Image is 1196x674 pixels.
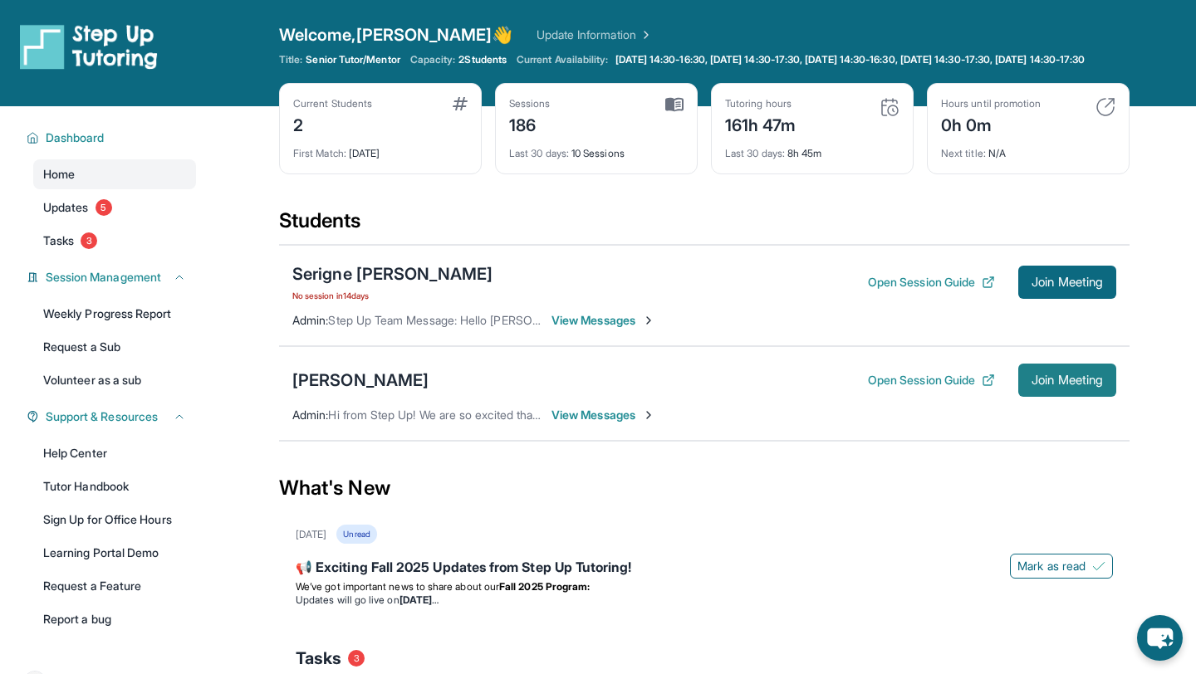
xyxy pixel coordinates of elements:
[33,365,196,395] a: Volunteer as a sub
[43,166,75,183] span: Home
[941,110,1041,137] div: 0h 0m
[517,53,608,66] span: Current Availability:
[33,226,196,256] a: Tasks3
[725,110,797,137] div: 161h 47m
[33,159,196,189] a: Home
[410,53,456,66] span: Capacity:
[33,332,196,362] a: Request a Sub
[293,110,372,137] div: 2
[46,408,158,425] span: Support & Resources
[1092,559,1105,573] img: Mark as read
[642,314,655,327] img: Chevron-Right
[453,97,468,110] img: card
[33,438,196,468] a: Help Center
[868,372,995,388] button: Open Session Guide
[296,528,326,541] div: [DATE]
[296,647,341,670] span: Tasks
[279,53,302,66] span: Title:
[292,408,328,422] span: Admin :
[43,232,74,249] span: Tasks
[292,262,493,286] div: Serigne [PERSON_NAME]
[336,525,376,544] div: Unread
[725,137,899,160] div: 8h 45m
[499,580,590,593] strong: Fall 2025 Program:
[39,269,186,286] button: Session Management
[46,129,105,146] span: Dashboard
[296,557,1113,580] div: 📢 Exciting Fall 2025 Updates from Step Up Tutoring!
[46,269,161,286] span: Session Management
[39,408,186,425] button: Support & Resources
[509,97,551,110] div: Sessions
[612,53,1089,66] a: [DATE] 14:30-16:30, [DATE] 14:30-17:30, [DATE] 14:30-16:30, [DATE] 14:30-17:30, [DATE] 14:30-17:30
[509,147,569,159] span: Last 30 days :
[96,199,112,216] span: 5
[636,27,653,43] img: Chevron Right
[292,289,493,302] span: No session in 14 days
[293,147,346,159] span: First Match :
[279,452,1130,525] div: What's New
[880,97,899,117] img: card
[1137,615,1183,661] button: chat-button
[33,471,196,501] a: Tutor Handbook
[725,97,797,110] div: Tutoring hours
[33,604,196,634] a: Report a bug
[33,299,196,329] a: Weekly Progress Report
[1018,266,1116,299] button: Join Meeting
[33,193,196,222] a: Updates5
[941,97,1041,110] div: Hours until promotion
[296,580,499,593] span: We’ve got important news to share about our
[458,53,507,66] span: 2 Students
[348,650,365,667] span: 3
[293,97,372,110] div: Current Students
[509,137,684,160] div: 10 Sessions
[1032,375,1103,385] span: Join Meeting
[33,505,196,535] a: Sign Up for Office Hours
[665,97,684,112] img: card
[1017,558,1086,574] span: Mark as read
[1018,364,1116,397] button: Join Meeting
[39,129,186,146] button: Dashboard
[33,538,196,568] a: Learning Portal Demo
[1010,554,1113,579] button: Mark as read
[279,208,1130,244] div: Students
[615,53,1086,66] span: [DATE] 14:30-16:30, [DATE] 14:30-17:30, [DATE] 14:30-16:30, [DATE] 14:30-17:30, [DATE] 14:30-17:30
[941,137,1115,160] div: N/A
[551,312,655,329] span: View Messages
[292,313,328,327] span: Admin :
[296,593,1113,607] li: Updates will go live on
[1032,277,1103,287] span: Join Meeting
[279,23,513,46] span: Welcome, [PERSON_NAME] 👋
[868,274,995,291] button: Open Session Guide
[537,27,653,43] a: Update Information
[642,408,655,422] img: Chevron-Right
[33,571,196,601] a: Request a Feature
[725,147,785,159] span: Last 30 days :
[20,23,158,70] img: logo
[941,147,986,159] span: Next title :
[81,232,97,249] span: 3
[509,110,551,137] div: 186
[551,407,655,423] span: View Messages
[43,199,89,216] span: Updates
[1096,97,1115,117] img: card
[292,369,429,392] div: [PERSON_NAME]
[306,53,399,66] span: Senior Tutor/Mentor
[399,593,439,606] strong: [DATE]
[293,137,468,160] div: [DATE]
